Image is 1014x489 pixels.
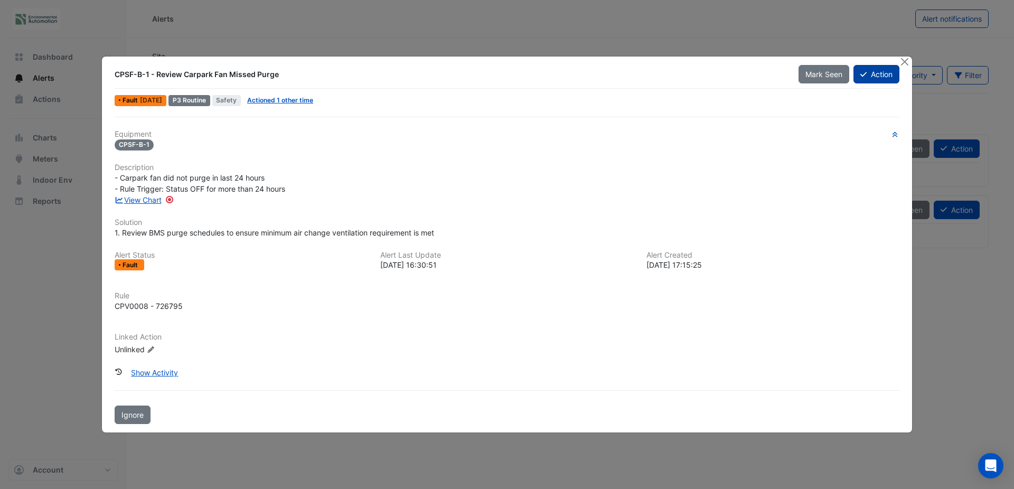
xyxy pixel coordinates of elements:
a: Actioned 1 other time [247,96,313,104]
h6: Alert Created [646,251,899,260]
div: Unlinked [115,344,241,355]
div: [DATE] 16:30:51 [380,259,633,270]
h6: Solution [115,218,899,227]
button: Close [899,57,910,68]
span: - Carpark fan did not purge in last 24 hours - Rule Trigger: Status OFF for more than 24 hours [115,173,285,193]
div: CPV0008 - 726795 [115,300,183,312]
button: Action [853,65,899,83]
h6: Alert Status [115,251,368,260]
fa-icon: Edit Linked Action [147,346,155,354]
h6: Alert Last Update [380,251,633,260]
h6: Equipment [115,130,899,139]
h6: Description [115,163,899,172]
span: CPSF-B-1 [115,139,154,151]
div: Open Intercom Messenger [978,453,1003,478]
span: 1. Review BMS purge schedules to ensure minimum air change ventilation requirement is met [115,228,434,237]
span: Mark Seen [805,70,842,79]
span: Mon 18-Aug-2025 16:30 +10 [140,96,162,104]
a: View Chart [115,195,162,204]
div: P3 Routine [168,95,210,106]
button: Mark Seen [799,65,849,83]
span: Fault [123,97,140,104]
span: Safety [212,95,241,106]
span: Fault [123,262,140,268]
div: [DATE] 17:15:25 [646,259,899,270]
span: Ignore [121,410,144,419]
div: CPSF-B-1 - Review Carpark Fan Missed Purge [115,69,786,80]
button: Ignore [115,406,151,424]
button: Show Activity [124,363,185,382]
h6: Linked Action [115,333,899,342]
h6: Rule [115,291,899,300]
div: Tooltip anchor [165,195,174,204]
